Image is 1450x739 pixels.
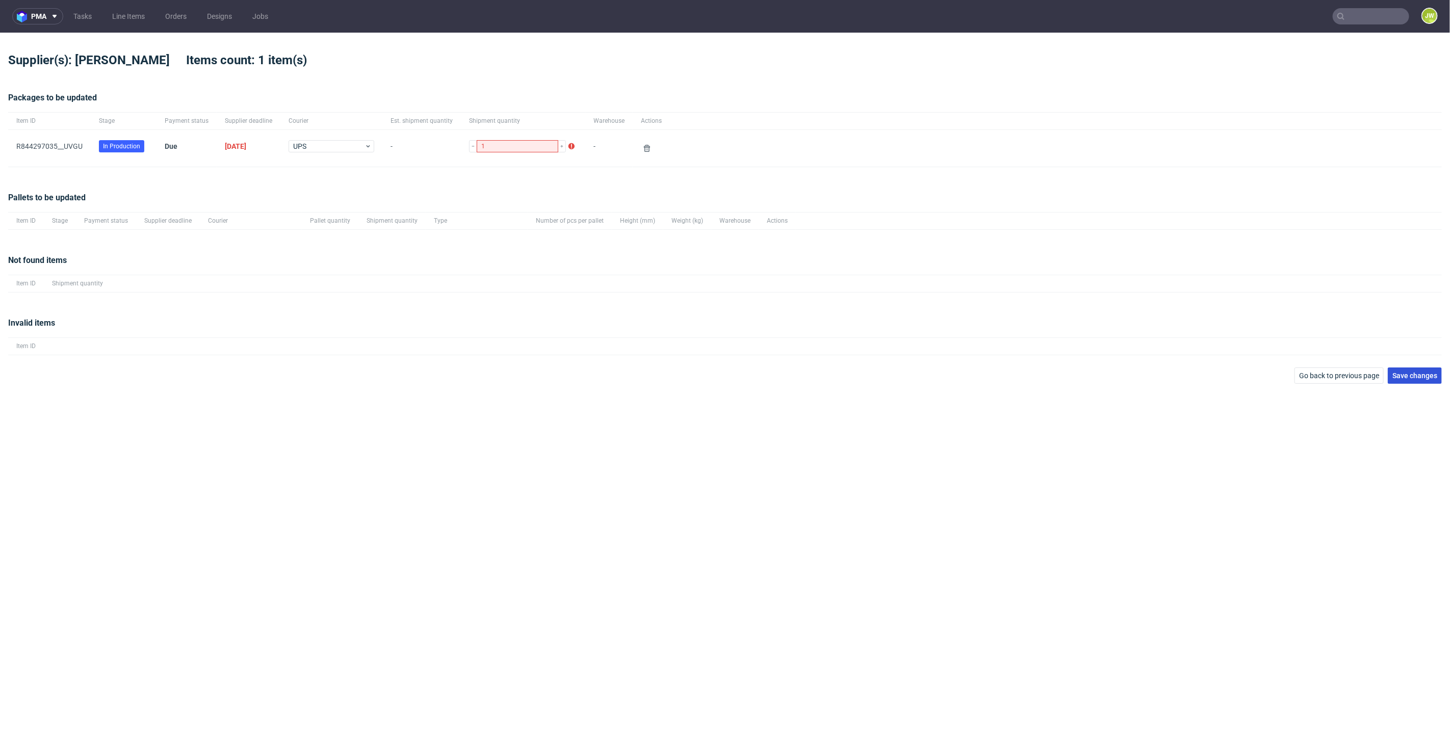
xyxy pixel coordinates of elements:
img: logo [17,11,31,22]
span: Payment status [165,117,209,125]
a: Orders [159,8,193,24]
span: pma [31,13,46,20]
span: Type [434,217,520,225]
span: Supplier deadline [144,217,192,225]
span: Pallet quantity [310,217,350,225]
span: Shipment quantity [469,117,577,125]
span: Item ID [16,217,36,225]
span: Items count: 1 item(s) [186,53,323,67]
span: Actions [641,117,662,125]
span: Courier [208,217,294,225]
span: Save changes [1392,372,1437,379]
span: Height (mm) [620,217,655,225]
div: Not found items [8,254,1442,275]
span: Supplier(s): [PERSON_NAME] [8,53,186,67]
span: Item ID [16,279,36,288]
span: Weight (kg) [671,217,703,225]
div: Pallets to be updated [8,192,1442,212]
div: Packages to be updated [8,92,1442,112]
span: Due [165,142,177,150]
a: Line Items [106,8,151,24]
a: R844297035__UVGU [16,142,83,150]
span: Warehouse [719,217,750,225]
a: Designs [201,8,238,24]
span: [DATE] [225,142,246,150]
span: Item ID [16,342,36,351]
span: Number of pcs per pallet [536,217,604,225]
button: Go back to previous page [1294,367,1384,384]
span: Stage [99,117,148,125]
a: Jobs [246,8,274,24]
span: Supplier deadline [225,117,272,125]
span: Go back to previous page [1299,372,1379,379]
span: Stage [52,217,68,225]
span: Courier [289,117,374,125]
span: Warehouse [593,117,625,125]
span: Shipment quantity [52,279,103,288]
a: Tasks [67,8,98,24]
span: Item ID [16,117,83,125]
span: Actions [767,217,788,225]
span: - [391,142,453,154]
span: Payment status [84,217,128,225]
span: In Production [103,142,140,151]
span: - [593,142,625,154]
div: Invalid items [8,317,1442,337]
span: Est. shipment quantity [391,117,453,125]
span: UPS [293,141,365,151]
span: Shipment quantity [367,217,418,225]
figcaption: JW [1422,9,1437,23]
button: pma [12,8,63,24]
button: Save changes [1388,367,1442,384]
